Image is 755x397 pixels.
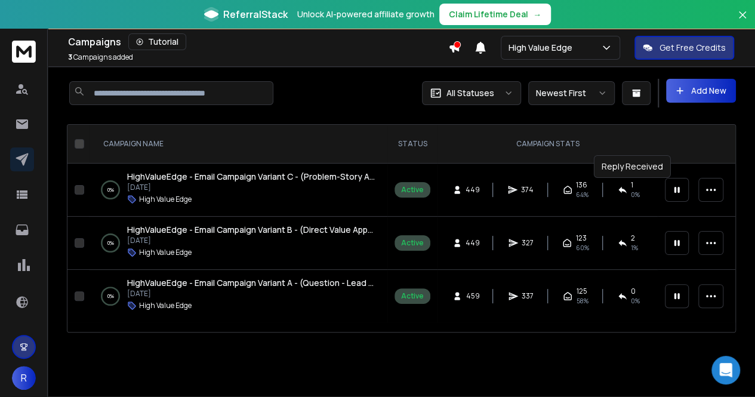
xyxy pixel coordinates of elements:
td: 0%HighValueEdge - Email Campaign Variant B - (Direct Value Approach)[DATE]High Value Edge [89,217,387,270]
span: 374 [521,185,534,195]
span: 0 % [631,190,640,199]
span: 64 % [576,190,588,199]
p: [DATE] [127,236,375,245]
span: ReferralStack [223,7,288,21]
p: 0 % [107,290,114,302]
span: 1 [631,180,633,190]
span: 60 % [575,243,588,253]
th: CAMPAIGN NAME [89,125,387,164]
div: Active [401,185,424,195]
th: CAMPAIGN STATS [437,125,658,164]
th: STATUS [387,125,437,164]
p: High Value Edge [139,301,192,310]
button: Claim Lifetime Deal→ [439,4,551,25]
p: [DATE] [127,183,375,192]
a: HighValueEdge - Email Campaign Variant B - (Direct Value Approach) [127,224,375,236]
td: 0%HighValueEdge - Email Campaign Variant C - (Problem-Story Approach)[DATE]High Value Edge [89,164,387,217]
p: 0 % [107,237,114,249]
span: 3 [68,52,72,62]
button: R [12,366,36,390]
span: → [533,8,541,20]
span: HighValueEdge - Email Campaign Variant A - (Question - Lead Approach) [127,277,409,288]
span: 125 [576,287,587,296]
a: HighValueEdge - Email Campaign Variant C - (Problem-Story Approach) [127,171,375,183]
span: 0 [631,287,636,296]
span: 2 [631,233,635,243]
span: 327 [522,238,534,248]
p: Unlock AI-powered affiliate growth [297,8,434,20]
span: 449 [466,185,480,195]
p: High Value Edge [139,248,192,257]
p: High Value Edge [509,42,577,54]
span: 0 % [631,296,640,306]
td: 0%HighValueEdge - Email Campaign Variant A - (Question - Lead Approach)[DATE]High Value Edge [89,270,387,323]
button: Close banner [735,7,750,36]
span: HighValueEdge - Email Campaign Variant C - (Problem-Story Approach) [127,171,405,182]
div: Active [401,291,424,301]
div: Reply Received [594,155,671,178]
p: High Value Edge [139,195,192,204]
button: Newest First [528,81,615,105]
p: All Statuses [446,87,494,99]
button: Tutorial [128,33,186,50]
div: Active [401,238,424,248]
span: 449 [466,238,480,248]
div: Open Intercom Messenger [711,356,740,384]
span: 123 [575,233,586,243]
span: 1 % [631,243,638,253]
p: [DATE] [127,289,375,298]
span: 459 [466,291,479,301]
button: Get Free Credits [634,36,734,60]
p: Get Free Credits [660,42,726,54]
button: Add New [666,79,736,103]
span: HighValueEdge - Email Campaign Variant B - (Direct Value Approach) [127,224,394,235]
div: Campaigns [68,33,448,50]
span: 136 [576,180,587,190]
p: Campaigns added [68,53,133,62]
a: HighValueEdge - Email Campaign Variant A - (Question - Lead Approach) [127,277,375,289]
span: 58 % [576,296,588,306]
span: 337 [522,291,534,301]
p: 0 % [107,184,114,196]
